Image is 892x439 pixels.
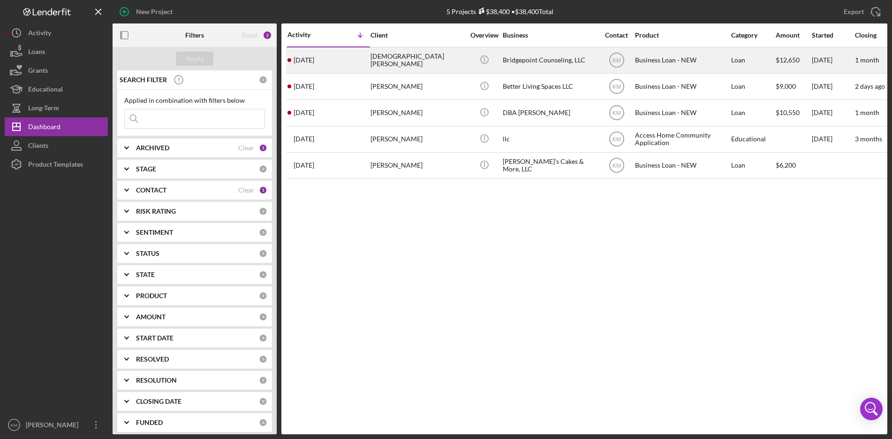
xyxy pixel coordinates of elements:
[136,377,177,384] b: RESOLUTION
[503,48,597,73] div: Bridgepoint Counseling, LLC
[259,292,267,300] div: 0
[259,144,267,152] div: 1
[259,207,267,216] div: 0
[28,99,59,120] div: Long-Term
[776,108,800,116] span: $10,550
[28,23,51,45] div: Activity
[5,61,108,80] a: Grants
[186,52,204,66] div: Apply
[731,127,775,152] div: Educational
[136,292,167,300] b: PRODUCT
[635,48,729,73] div: Business Loan - NEW
[294,162,314,169] time: 2025-08-20 21:54
[5,155,108,174] button: Product Templates
[28,80,63,101] div: Educational
[855,56,879,64] time: 1 month
[294,83,314,90] time: 2025-10-03 11:44
[635,153,729,178] div: Business Loan - NEW
[844,2,864,21] div: Export
[259,76,267,84] div: 0
[855,108,879,116] time: 1 month
[259,355,267,363] div: 0
[136,313,166,321] b: AMOUNT
[28,155,83,176] div: Product Templates
[635,31,729,39] div: Product
[731,31,775,39] div: Category
[503,74,597,99] div: Better Living Spaces LLC
[635,74,729,99] div: Business Loan - NEW
[242,31,258,39] div: Reset
[812,100,854,125] div: [DATE]
[136,398,181,405] b: CLOSING DATE
[5,117,108,136] a: Dashboard
[238,144,254,152] div: Clear
[731,153,775,178] div: Loan
[259,270,267,279] div: 0
[136,229,173,236] b: SENTIMENT
[370,31,464,39] div: Client
[120,76,167,84] b: SEARCH FILTER
[113,2,182,21] button: New Project
[612,84,621,90] text: KM
[5,136,108,155] button: Clients
[259,249,267,258] div: 0
[287,31,329,39] div: Activity
[503,31,597,39] div: Business
[476,8,510,15] div: $38,400
[5,99,108,117] button: Long-Term
[5,416,108,434] button: KM[PERSON_NAME]
[503,127,597,152] div: llc
[5,42,108,61] button: Loans
[11,423,17,428] text: KM
[259,228,267,237] div: 0
[635,100,729,125] div: Business Loan - NEW
[136,2,173,21] div: New Project
[776,82,796,90] span: $9,000
[776,31,811,39] div: Amount
[259,334,267,342] div: 0
[834,2,887,21] button: Export
[136,250,159,257] b: STATUS
[136,208,176,215] b: RISK RATING
[503,153,597,178] div: [PERSON_NAME]'s Cakes & More, LLC
[259,397,267,406] div: 0
[812,74,854,99] div: [DATE]
[176,52,213,66] button: Apply
[612,57,621,64] text: KM
[259,418,267,427] div: 0
[855,135,882,143] time: 3 months
[812,31,854,39] div: Started
[136,186,166,194] b: CONTACT
[635,127,729,152] div: Access Home Community Application
[124,97,265,104] div: Applied in combination with filters below
[776,161,796,169] span: $6,200
[370,100,464,125] div: [PERSON_NAME]
[136,355,169,363] b: RESOLVED
[294,56,314,64] time: 2025-10-06 18:30
[28,61,48,82] div: Grants
[5,23,108,42] button: Activity
[731,48,775,73] div: Loan
[812,48,854,73] div: [DATE]
[259,313,267,321] div: 0
[136,334,174,342] b: START DATE
[612,110,621,116] text: KM
[136,419,163,426] b: FUNDED
[860,398,883,420] div: Open Intercom Messenger
[5,80,108,99] button: Educational
[238,186,254,194] div: Clear
[503,100,597,125] div: DBA [PERSON_NAME]
[294,135,314,143] time: 2025-09-25 21:05
[259,376,267,385] div: 0
[776,56,800,64] span: $12,650
[370,127,464,152] div: [PERSON_NAME]
[370,153,464,178] div: [PERSON_NAME]
[855,82,885,90] time: 2 days ago
[136,144,169,152] b: ARCHIVED
[731,74,775,99] div: Loan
